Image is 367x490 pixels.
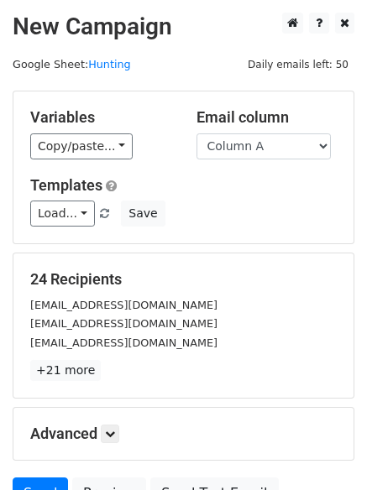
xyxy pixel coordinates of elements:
[13,58,131,70] small: Google Sheet:
[30,336,218,349] small: [EMAIL_ADDRESS][DOMAIN_NAME]
[30,299,218,311] small: [EMAIL_ADDRESS][DOMAIN_NAME]
[30,201,95,227] a: Load...
[30,176,102,194] a: Templates
[30,270,337,289] h5: 24 Recipients
[121,201,165,227] button: Save
[88,58,130,70] a: Hunting
[13,13,354,41] h2: New Campaign
[242,58,354,70] a: Daily emails left: 50
[30,317,218,330] small: [EMAIL_ADDRESS][DOMAIN_NAME]
[197,108,338,127] h5: Email column
[30,108,171,127] h5: Variables
[30,425,337,443] h5: Advanced
[30,133,133,159] a: Copy/paste...
[242,55,354,74] span: Daily emails left: 50
[30,360,101,381] a: +21 more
